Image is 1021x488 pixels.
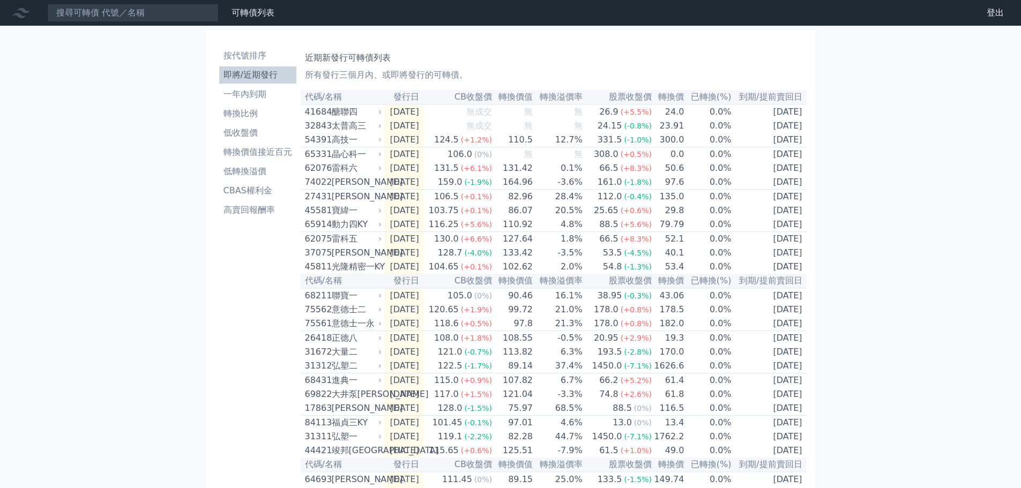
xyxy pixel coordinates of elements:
[384,217,423,232] td: [DATE]
[384,317,423,331] td: [DATE]
[732,359,807,373] td: [DATE]
[624,122,652,130] span: (-0.8%)
[432,374,461,387] div: 115.0
[684,246,732,260] td: 0.0%
[592,317,621,330] div: 178.0
[464,178,492,186] span: (-1.9%)
[384,190,423,204] td: [DATE]
[684,373,732,388] td: 0.0%
[652,345,684,359] td: 170.0
[533,175,583,190] td: -3.6%
[219,49,296,62] li: 按代號排序
[384,161,423,175] td: [DATE]
[461,235,492,243] span: (+6.6%)
[305,204,329,217] div: 45581
[652,331,684,346] td: 19.3
[574,107,583,117] span: 無
[384,232,423,246] td: [DATE]
[732,416,807,430] td: [DATE]
[464,362,492,370] span: (-1.7%)
[461,164,492,172] span: (+6.1%)
[652,387,684,401] td: 61.8
[732,317,807,331] td: [DATE]
[332,148,380,161] div: 晶心科一
[305,69,802,81] p: 所有發行三個月內、或即將發行的可轉債。
[652,288,684,303] td: 43.06
[652,401,684,416] td: 116.5
[652,246,684,260] td: 40.1
[332,232,380,245] div: 雷科五
[232,7,274,18] a: 可轉債列表
[493,274,533,288] th: 轉換價值
[493,387,533,401] td: 121.04
[533,161,583,175] td: 0.1%
[652,204,684,217] td: 29.8
[332,218,380,231] div: 動力四KY
[592,204,621,217] div: 25.65
[533,387,583,401] td: -3.3%
[732,373,807,388] td: [DATE]
[493,217,533,232] td: 110.92
[493,303,533,317] td: 99.72
[533,90,583,104] th: 轉換溢價率
[305,359,329,372] div: 31312
[305,246,329,259] div: 37075
[583,90,652,104] th: 股票收盤價
[332,176,380,189] div: [PERSON_NAME]
[621,164,652,172] span: (+8.3%)
[432,162,461,175] div: 131.5
[493,373,533,388] td: 107.82
[652,190,684,204] td: 135.0
[432,388,461,401] div: 117.0
[732,90,807,104] th: 到期/提前賣回日
[583,274,652,288] th: 股票收盤價
[464,348,492,356] span: (-0.7%)
[305,402,329,415] div: 17863
[461,305,492,314] span: (+1.9%)
[684,147,732,162] td: 0.0%
[592,303,621,316] div: 178.0
[464,249,492,257] span: (-4.0%)
[597,106,621,118] div: 26.9
[595,289,624,302] div: 38.95
[732,401,807,416] td: [DATE]
[427,260,461,273] div: 104.65
[652,133,684,147] td: 300.0
[533,246,583,260] td: -3.5%
[332,119,380,132] div: 太普高三
[466,107,492,117] span: 無成交
[332,289,380,302] div: 聯寶一
[432,332,461,344] div: 108.0
[384,175,423,190] td: [DATE]
[652,217,684,232] td: 79.79
[684,217,732,232] td: 0.0%
[624,178,652,186] span: (-1.8%)
[524,121,533,131] span: 無
[621,390,652,399] span: (+2.6%)
[305,218,329,231] div: 65914
[624,262,652,271] span: (-1.3%)
[384,246,423,260] td: [DATE]
[219,88,296,101] li: 一年內到期
[684,331,732,346] td: 0.0%
[493,401,533,416] td: 75.97
[597,232,621,245] div: 66.5
[590,359,624,372] div: 1450.0
[219,146,296,159] li: 轉換價值接近百元
[461,376,492,385] span: (+0.9%)
[597,162,621,175] div: 66.5
[384,401,423,416] td: [DATE]
[621,220,652,229] span: (+5.6%)
[595,119,624,132] div: 24.15
[493,204,533,217] td: 86.07
[384,331,423,346] td: [DATE]
[461,192,492,201] span: (+0.1%)
[432,232,461,245] div: 130.0
[652,359,684,373] td: 1626.6
[732,204,807,217] td: [DATE]
[47,4,219,22] input: 搜尋可轉債 代號／名稱
[384,133,423,147] td: [DATE]
[474,291,492,300] span: (0%)
[332,246,380,259] div: [PERSON_NAME]
[732,260,807,274] td: [DATE]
